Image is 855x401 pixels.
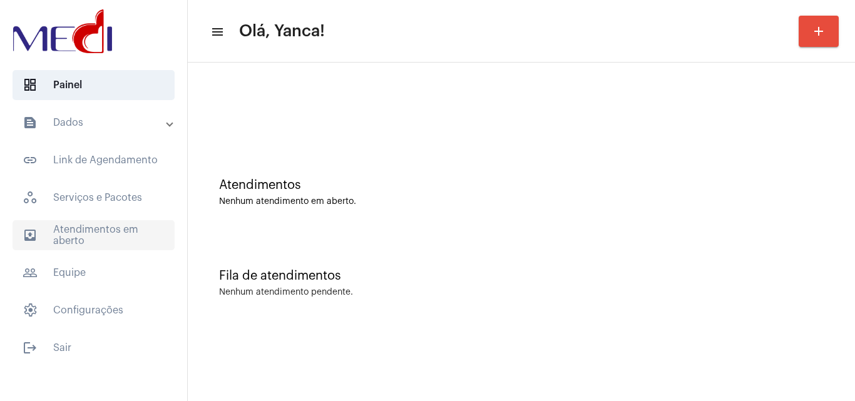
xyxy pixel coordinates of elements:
mat-panel-title: Dados [23,115,167,130]
mat-icon: sidenav icon [23,228,38,243]
mat-icon: sidenav icon [23,153,38,168]
mat-icon: sidenav icon [23,265,38,280]
mat-icon: sidenav icon [210,24,223,39]
span: sidenav icon [23,303,38,318]
div: Nenhum atendimento pendente. [219,288,353,297]
mat-icon: add [811,24,826,39]
span: Olá, Yanca! [239,21,325,41]
span: Painel [13,70,175,100]
span: Configurações [13,295,175,325]
span: Serviços e Pacotes [13,183,175,213]
div: Atendimentos [219,178,824,192]
img: d3a1b5fa-500b-b90f-5a1c-719c20e9830b.png [10,6,115,56]
span: Atendimentos em aberto [13,220,175,250]
div: Nenhum atendimento em aberto. [219,197,824,206]
span: Equipe [13,258,175,288]
mat-icon: sidenav icon [23,115,38,130]
span: sidenav icon [23,78,38,93]
span: sidenav icon [23,190,38,205]
span: Sair [13,333,175,363]
mat-icon: sidenav icon [23,340,38,355]
mat-expansion-panel-header: sidenav iconDados [8,108,187,138]
span: Link de Agendamento [13,145,175,175]
div: Fila de atendimentos [219,269,824,283]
